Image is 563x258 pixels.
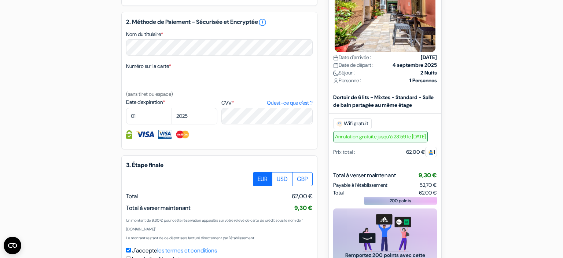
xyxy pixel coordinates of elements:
[272,172,292,186] label: USD
[419,189,437,197] span: 62,00 €
[126,30,163,38] label: Nom du titulaire
[132,246,217,255] label: J'accepte
[253,172,313,186] div: Basic radio toggle button group
[158,130,171,139] img: Visa Electron
[333,171,396,180] span: Total à verser maintenant
[333,55,339,61] img: calendar.svg
[126,236,255,240] small: Le montant restant de ce dépôt sera facturé directement par l'établissement.
[4,237,21,254] button: Ouvrir le widget CMP
[409,77,437,84] strong: 1 Personnes
[333,77,361,84] span: Personne :
[292,192,313,201] span: 62,00 €
[126,204,191,212] span: Total à verser maintenant
[136,130,154,139] img: Visa
[333,94,434,108] b: Dortoir de 6 lits - Mixtes - Standard - Salle de bain partagée au même étage
[126,91,173,97] small: (sans tiret ou espace)
[336,121,342,127] img: free_wifi.svg
[126,218,303,232] small: Un montant de 9,30 € pour cette réservation apparaîtra sur votre relevé de carte de crédit sous l...
[157,247,217,254] a: les termes et conditions
[175,130,190,139] img: Master Card
[428,150,434,155] img: guest.svg
[258,18,267,27] a: error_outline
[420,182,437,188] span: 52,70 €
[333,148,355,156] div: Prix total :
[126,62,171,70] label: Numéro sur la carte
[420,69,437,77] strong: 2 Nuits
[333,78,339,84] img: user_icon.svg
[126,161,313,168] h5: 3. Étape finale
[359,214,411,251] img: gift_card_hero_new.png
[333,63,339,68] img: calendar.svg
[333,69,355,77] span: Séjour :
[421,54,437,61] strong: [DATE]
[393,61,437,69] strong: 4 septembre 2025
[425,147,437,157] span: 1
[292,172,313,186] label: GBP
[126,192,138,200] span: Total
[333,131,428,142] span: Annulation gratuite jusqu’à 23:59 le [DATE]
[253,172,272,186] label: EUR
[294,204,313,212] span: 9,30 €
[126,130,132,139] img: Information de carte de crédit entièrement encryptée et sécurisée
[267,99,313,107] a: Qu'est-ce que c'est ?
[333,181,387,189] span: Payable à l’établissement
[333,70,339,76] img: moon.svg
[126,98,217,106] label: Date d'expiration
[333,189,344,197] span: Total
[221,99,313,107] label: CVV
[333,118,372,129] span: Wifi gratuit
[390,197,411,204] span: 200 points
[126,18,313,27] h5: 2. Méthode de Paiement - Sécurisée et Encryptée
[419,171,437,179] span: 9,30 €
[333,54,371,61] span: Date d'arrivée :
[333,61,374,69] span: Date de départ :
[406,148,437,156] div: 62,00 €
